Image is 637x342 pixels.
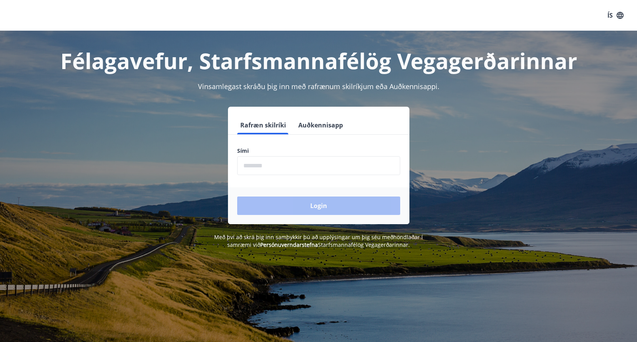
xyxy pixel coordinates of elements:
[198,82,439,91] span: Vinsamlegast skráðu þig inn með rafrænum skilríkjum eða Auðkennisappi.
[237,147,400,155] label: Sími
[237,116,289,134] button: Rafræn skilríki
[51,46,586,75] h1: Félagavefur, Starfsmannafélög Vegagerðarinnar
[295,116,346,134] button: Auðkennisapp
[214,233,423,248] span: Með því að skrá þig inn samþykkir þú að upplýsingar um þig séu meðhöndlaðar í samræmi við Starfsm...
[260,241,318,248] a: Persónuverndarstefna
[603,8,628,22] button: ÍS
